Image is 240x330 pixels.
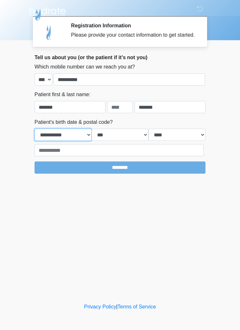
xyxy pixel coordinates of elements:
a: Privacy Policy [84,304,116,309]
label: Patient first & last name: [35,91,90,98]
a: Terms of Service [117,304,156,309]
a: | [116,304,117,309]
label: Which mobile number can we reach you at? [35,63,135,71]
img: Hydrate IV Bar - Scottsdale Logo [28,5,67,21]
label: Patient's birth date & postal code? [35,118,113,126]
h2: Tell us about you (or the patient if it's not you) [35,54,205,60]
div: Please provide your contact information to get started. [71,31,196,39]
img: Agent Avatar [39,23,59,42]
